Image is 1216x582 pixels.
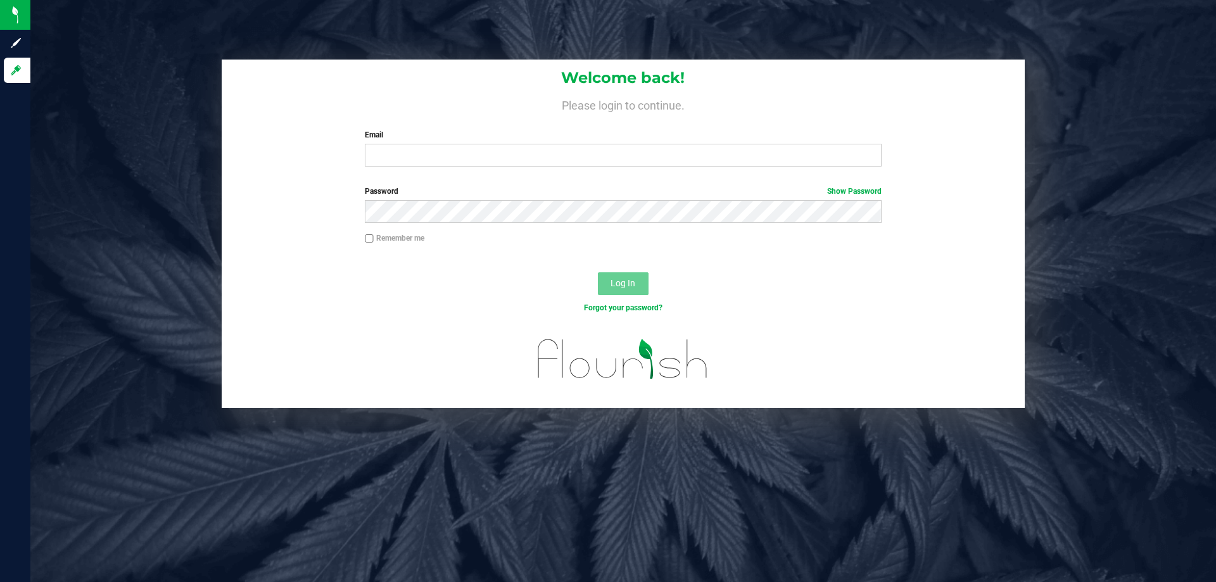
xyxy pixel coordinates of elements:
[598,272,649,295] button: Log In
[365,234,374,243] input: Remember me
[365,187,398,196] span: Password
[9,64,22,77] inline-svg: Log in
[365,232,424,244] label: Remember me
[365,129,881,141] label: Email
[827,187,882,196] a: Show Password
[9,37,22,49] inline-svg: Sign up
[584,303,662,312] a: Forgot your password?
[611,278,635,288] span: Log In
[222,70,1025,86] h1: Welcome back!
[522,327,723,391] img: flourish_logo.svg
[222,96,1025,111] h4: Please login to continue.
